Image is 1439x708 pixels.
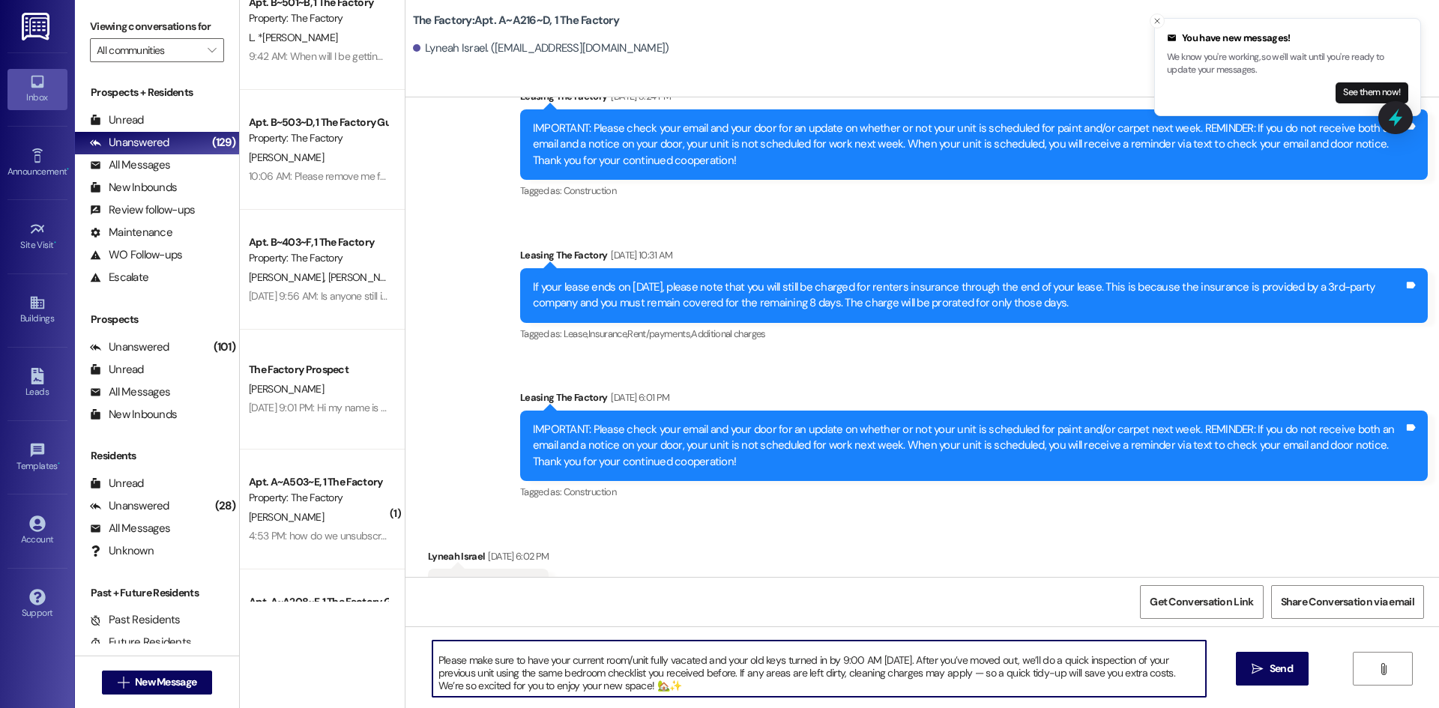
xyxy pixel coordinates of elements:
div: 10:06 AM: Please remove me from this list as my son graduated and moved out [249,169,594,183]
div: Tagged as: [520,323,1428,345]
button: Close toast [1150,13,1165,28]
textarea: Hello! The exciting day has finally arrived — it’s time to move into your new unit! 🎉 We’ll be he... [432,641,1206,697]
span: [PERSON_NAME] [249,382,324,396]
div: New Inbounds [90,407,177,423]
div: Past + Future Residents [75,585,239,601]
span: [PERSON_NAME] [249,151,324,164]
input: All communities [97,38,200,62]
a: Site Visit • [7,217,67,257]
div: Property: The Factory [249,130,387,146]
div: (28) [211,494,239,518]
span: Get Conversation Link [1150,594,1253,610]
div: Apt. A~A208~F, 1 The Factory Guarantors [249,594,387,610]
div: [DATE] 6:01 PM [607,390,669,405]
a: Leads [7,363,67,404]
div: Prospects + Residents [75,85,239,100]
i:  [1252,663,1263,675]
div: Prospects [75,312,239,327]
span: Construction [564,184,616,197]
div: Unknown [90,543,154,559]
div: Past Residents [90,612,181,628]
i:  [208,44,216,56]
a: Support [7,584,67,625]
div: New Inbounds [90,180,177,196]
span: • [54,237,56,248]
div: Leasing The Factory [520,247,1428,268]
div: Apt. B~403~F, 1 The Factory [249,235,387,250]
div: Lyneah Israel [428,548,549,569]
div: Future Residents [90,635,191,650]
div: 4:53 PM: how do we unsubscribe from this [249,529,435,542]
span: Insurance , [588,327,628,340]
div: Apt. B~503~D, 1 The Factory Guarantors [249,115,387,130]
div: (101) [210,336,239,359]
div: Unanswered [90,339,169,355]
div: Property: The Factory [249,490,387,506]
div: All Messages [90,157,170,173]
span: Rent/payments , [627,327,691,340]
div: Leasing The Factory [520,390,1428,411]
a: Buildings [7,290,67,330]
i:  [118,677,129,689]
button: Share Conversation via email [1271,585,1424,619]
div: [DATE] 10:31 AM [607,247,672,263]
span: • [67,164,69,175]
div: Property: The Factory [249,250,387,266]
div: [DATE] 6:02 PM [484,548,549,564]
button: Send [1236,652,1309,686]
label: Viewing conversations for [90,15,224,38]
div: Apt. A~A503~E, 1 The Factory [249,474,387,490]
div: The Factory Prospect [249,362,387,378]
div: Unread [90,362,144,378]
span: [PERSON_NAME] [328,270,407,284]
div: Tagged as: [520,180,1428,202]
div: Unread [90,476,144,491]
span: • [58,459,60,469]
span: New Message [135,674,196,690]
div: All Messages [90,384,170,400]
div: Residents [75,448,239,464]
div: Property: The Factory [249,10,387,26]
div: Escalate [90,270,148,285]
div: Unanswered [90,135,169,151]
button: Get Conversation Link [1140,585,1263,619]
span: Send [1270,661,1293,677]
div: You have new messages! [1167,31,1408,46]
div: Leasing The Factory [520,88,1428,109]
span: [PERSON_NAME] [249,510,324,524]
div: IMPORTANT: Please check your email and your door for an update on whether or not your unit is sch... [533,121,1404,169]
i:  [1378,663,1389,675]
div: [DATE] 9:56 AM: Is anyone still in the apartment? I just got the stuff about the cleaning respons... [249,289,1106,303]
span: Construction [564,485,616,498]
div: IMPORTANT: Please check your email and your door for an update on whether or not your unit is sch... [533,422,1404,470]
div: Unread [90,112,144,128]
div: Review follow-ups [90,202,195,218]
p: We know you're working, so we'll wait until you're ready to update your messages. [1167,51,1408,77]
div: Maintenance [90,225,172,240]
b: The Factory: Apt. A~A216~D, 1 The Factory [413,13,619,28]
div: If your lease ends on [DATE], please note that you will still be charged for renters insurance th... [533,279,1404,312]
div: Unanswered [90,498,169,514]
span: Additional charges [691,327,765,340]
span: L. *[PERSON_NAME] [249,31,337,44]
span: Share Conversation via email [1281,594,1414,610]
div: All Messages [90,521,170,536]
div: 9:42 AM: When will I be getting my deposit back? [249,49,463,63]
div: Lyneah Israel. ([EMAIL_ADDRESS][DOMAIN_NAME]) [413,40,669,56]
div: (129) [208,131,239,154]
div: WO Follow-ups [90,247,182,263]
button: New Message [102,671,213,695]
a: Templates • [7,438,67,478]
div: Tagged as: [520,481,1428,503]
span: [PERSON_NAME] [249,270,328,284]
span: Lease , [564,327,588,340]
button: See them now! [1336,82,1408,103]
a: Account [7,511,67,551]
a: Inbox [7,69,67,109]
img: ResiDesk Logo [22,13,52,40]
